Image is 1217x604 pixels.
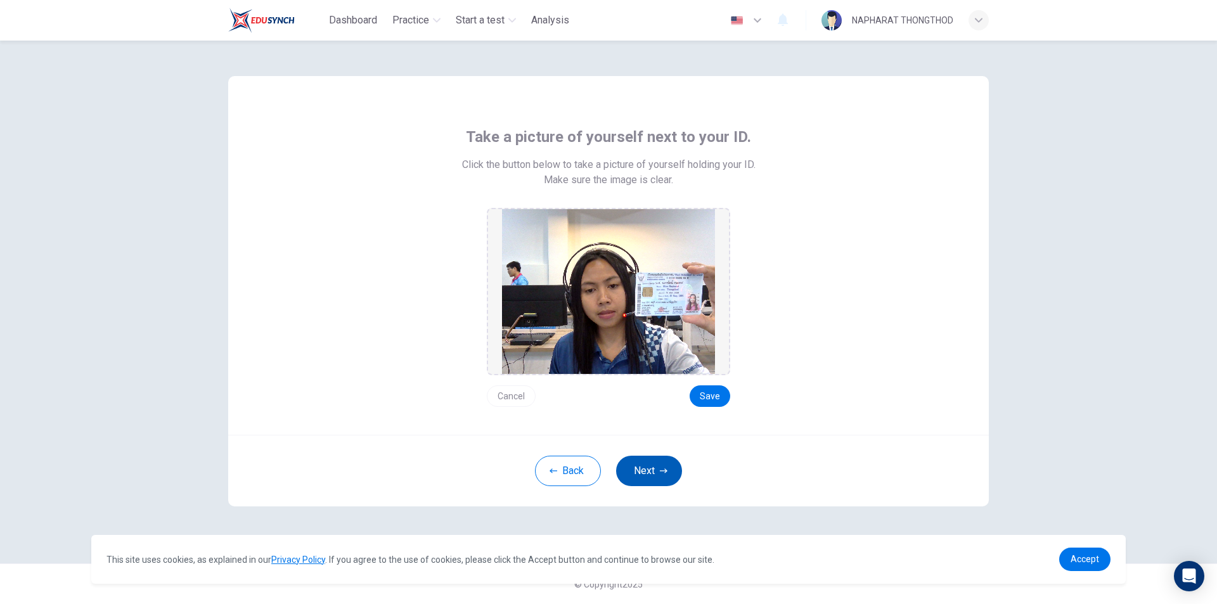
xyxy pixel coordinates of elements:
[324,9,382,32] button: Dashboard
[271,555,325,565] a: Privacy Policy
[729,16,745,25] img: en
[526,9,574,32] button: Analysis
[228,8,295,33] img: Train Test logo
[852,13,953,28] div: NAPHARAT THONGTHOD
[466,127,751,147] span: Take a picture of yourself next to your ID.
[502,209,715,374] img: preview screemshot
[1071,554,1099,564] span: Accept
[821,10,842,30] img: Profile picture
[462,157,756,172] span: Click the button below to take a picture of yourself holding your ID.
[451,9,521,32] button: Start a test
[392,13,429,28] span: Practice
[106,555,714,565] span: This site uses cookies, as explained in our . If you agree to the use of cookies, please click th...
[1174,561,1204,591] div: Open Intercom Messenger
[91,535,1126,584] div: cookieconsent
[535,456,601,486] button: Back
[228,8,324,33] a: Train Test logo
[487,385,536,407] button: Cancel
[690,385,730,407] button: Save
[456,13,505,28] span: Start a test
[574,579,643,589] span: © Copyright 2025
[1059,548,1111,571] a: dismiss cookie message
[531,13,569,28] span: Analysis
[544,172,673,188] span: Make sure the image is clear.
[387,9,446,32] button: Practice
[329,13,377,28] span: Dashboard
[616,456,682,486] button: Next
